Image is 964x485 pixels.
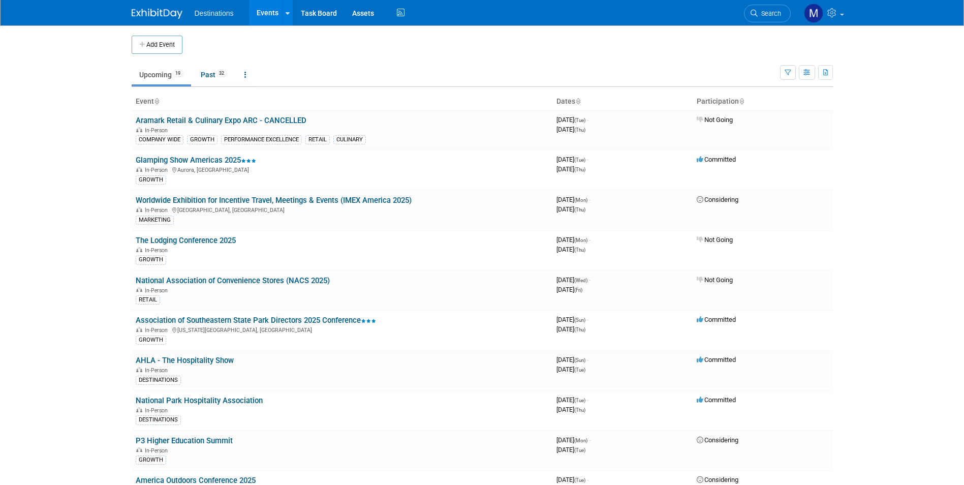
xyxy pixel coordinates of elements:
[556,286,582,293] span: [DATE]
[132,9,182,19] img: ExhibitDay
[574,117,585,123] span: (Tue)
[556,236,590,244] span: [DATE]
[136,255,166,264] div: GROWTH
[574,438,587,443] span: (Mon)
[195,9,234,17] span: Destinations
[216,70,227,77] span: 32
[136,316,376,325] a: Association of Southeastern State Park Directors 2025 Conference
[556,205,585,213] span: [DATE]
[556,366,585,373] span: [DATE]
[574,207,585,213] span: (Thu)
[136,165,548,173] div: Aurora, [GEOGRAPHIC_DATA]
[574,357,585,363] span: (Sun)
[136,116,306,125] a: Aramark Retail & Culinary Expo ARC - CANCELLED
[132,93,552,110] th: Event
[136,325,548,334] div: [US_STATE][GEOGRAPHIC_DATA], [GEOGRAPHIC_DATA]
[574,398,585,403] span: (Tue)
[758,10,781,17] span: Search
[697,156,736,163] span: Committed
[697,316,736,323] span: Committed
[136,156,256,165] a: Glamping Show Americas 2025
[556,406,585,413] span: [DATE]
[132,36,182,54] button: Add Event
[574,247,585,253] span: (Thu)
[145,167,171,173] span: In-Person
[556,165,585,173] span: [DATE]
[136,336,166,345] div: GROWTH
[136,247,142,252] img: In-Person Event
[556,276,590,284] span: [DATE]
[697,276,733,284] span: Not Going
[697,396,736,404] span: Committed
[587,476,588,483] span: -
[145,207,171,214] span: In-Person
[574,287,582,293] span: (Fri)
[574,367,585,373] span: (Tue)
[556,126,585,133] span: [DATE]
[136,456,166,465] div: GROWTH
[556,396,588,404] span: [DATE]
[136,175,166,185] div: GROWTH
[697,436,738,444] span: Considering
[556,116,588,124] span: [DATE]
[136,196,412,205] a: Worldwide Exhibition for Incentive Travel, Meetings & Events (IMEX America 2025)
[697,476,738,483] span: Considering
[145,367,171,374] span: In-Person
[693,93,833,110] th: Participation
[136,295,160,305] div: RETAIL
[739,97,744,105] a: Sort by Participation Type
[154,97,159,105] a: Sort by Event Name
[145,407,171,414] span: In-Person
[136,207,142,212] img: In-Person Event
[187,135,217,144] div: GROWTH
[556,156,588,163] span: [DATE]
[556,436,590,444] span: [DATE]
[587,356,588,363] span: -
[193,65,235,84] a: Past32
[697,116,733,124] span: Not Going
[574,157,585,163] span: (Tue)
[587,156,588,163] span: -
[136,436,233,445] a: P3 Higher Education Summit
[136,236,236,245] a: The Lodging Conference 2025
[574,127,585,133] span: (Thu)
[136,135,183,144] div: COMPANY WIDE
[132,65,191,84] a: Upcoming19
[587,396,588,404] span: -
[136,367,142,372] img: In-Person Event
[136,167,142,172] img: In-Person Event
[575,97,580,105] a: Sort by Start Date
[574,237,587,243] span: (Mon)
[587,116,588,124] span: -
[556,316,588,323] span: [DATE]
[172,70,183,77] span: 19
[744,5,791,22] a: Search
[145,127,171,134] span: In-Person
[697,356,736,363] span: Committed
[589,196,590,203] span: -
[305,135,330,144] div: RETAIL
[697,236,733,244] span: Not Going
[136,476,256,485] a: America Outdoors Conference 2025
[136,396,263,405] a: National Park Hospitality Association
[574,477,585,483] span: (Tue)
[145,247,171,254] span: In-Person
[136,447,142,452] img: In-Person Event
[574,197,587,203] span: (Mon)
[589,436,590,444] span: -
[333,135,366,144] div: CULINARY
[587,316,588,323] span: -
[145,287,171,294] span: In-Person
[136,415,181,425] div: DESTINATIONS
[697,196,738,203] span: Considering
[221,135,302,144] div: PERFORMANCE EXCELLENCE
[556,356,588,363] span: [DATE]
[556,476,588,483] span: [DATE]
[556,196,590,203] span: [DATE]
[136,216,174,225] div: MARKETING
[574,167,585,172] span: (Thu)
[574,447,585,453] span: (Tue)
[145,447,171,454] span: In-Person
[136,205,548,214] div: [GEOGRAPHIC_DATA], [GEOGRAPHIC_DATA]
[552,93,693,110] th: Dates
